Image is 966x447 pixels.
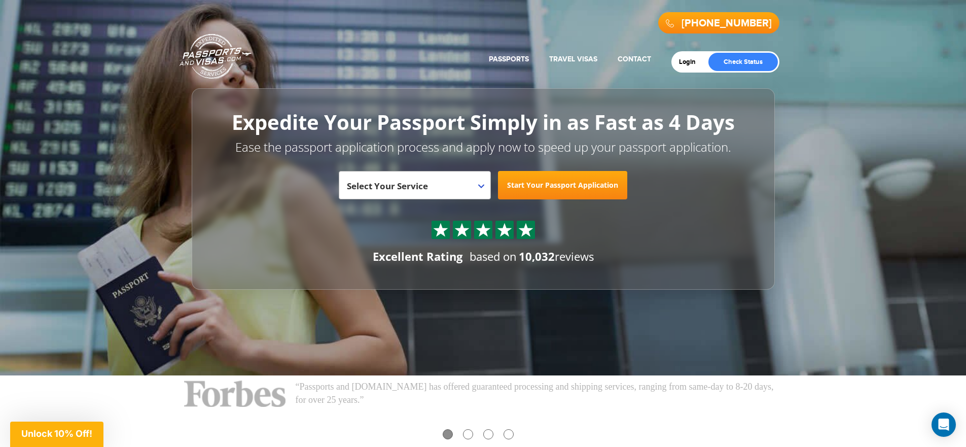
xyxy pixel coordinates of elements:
[373,249,462,264] div: Excellent Rating
[932,412,956,437] div: Open Intercom Messenger
[470,249,517,264] span: based on
[519,249,555,264] strong: 10,032
[497,222,512,237] img: Sprite St
[679,58,703,66] a: Login
[10,422,103,447] div: Unlock 10% Off!
[347,180,428,192] span: Select Your Service
[618,55,651,63] a: Contact
[498,171,627,199] a: Start Your Passport Application
[489,55,529,63] a: Passports
[433,222,448,237] img: Sprite St
[214,111,752,133] h1: Expedite Your Passport Simply in as Fast as 4 Days
[708,53,778,71] a: Check Status
[214,139,752,156] p: Ease the passport application process and apply now to speed up your passport application.
[21,428,92,439] span: Unlock 10% Off!
[519,249,594,264] span: reviews
[184,381,285,407] img: Forbes
[180,33,252,79] a: Passports & [DOMAIN_NAME]
[296,381,782,406] p: “Passports and [DOMAIN_NAME] has offered guaranteed processing and shipping services, ranging fro...
[347,175,480,203] span: Select Your Service
[476,222,491,237] img: Sprite St
[339,171,491,199] span: Select Your Service
[549,55,597,63] a: Travel Visas
[454,222,470,237] img: Sprite St
[518,222,533,237] img: Sprite St
[682,17,772,29] a: [PHONE_NUMBER]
